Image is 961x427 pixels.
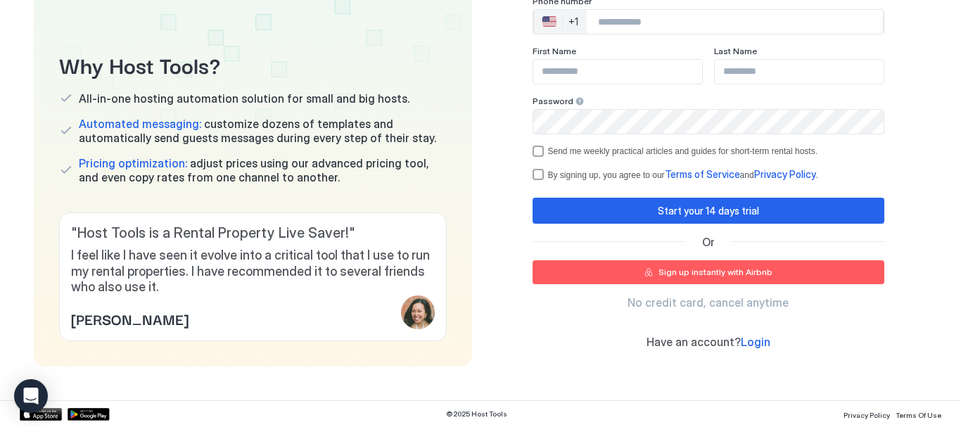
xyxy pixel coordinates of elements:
div: By signing up, you agree to our and . [548,168,818,181]
span: [PERSON_NAME] [71,308,189,329]
a: Privacy Policy [844,407,890,421]
div: termsPrivacy [533,168,884,181]
span: I feel like I have seen it evolve into a critical tool that I use to run my rental properties. I ... [71,248,435,295]
span: Privacy Policy [844,411,890,419]
div: Send me weekly practical articles and guides for short-term rental hosts. [548,146,818,156]
a: Login [741,335,770,350]
span: Terms of Service [665,168,740,180]
input: Phone Number input [587,9,883,34]
span: adjust prices using our advanced pricing tool, and even copy rates from one channel to another. [79,156,447,184]
div: optOut [533,146,884,157]
span: Password [533,96,573,106]
span: All-in-one hosting automation solution for small and big hosts. [79,91,409,106]
span: Last Name [714,46,757,56]
div: profile [401,295,435,329]
div: Sign up instantly with Airbnb [658,266,772,279]
div: Open Intercom Messenger [14,379,48,413]
div: 🇺🇸 [542,13,556,30]
span: " Host Tools is a Rental Property Live Saver! " [71,224,435,242]
span: No credit card, cancel anytime [628,295,789,310]
a: Privacy Policy [754,170,816,180]
span: Pricing optimization: [79,156,187,170]
button: Start your 14 days trial [533,198,884,224]
span: First Name [533,46,576,56]
div: +1 [568,15,578,28]
button: Sign up instantly with Airbnb [533,260,884,284]
span: Or [702,235,715,249]
span: Automated messaging: [79,117,201,131]
span: Why Host Tools? [59,49,447,80]
input: Input Field [715,60,884,84]
div: Countries button [534,10,587,34]
span: © 2025 Host Tools [446,409,507,419]
a: Terms of Service [665,170,740,180]
span: Terms Of Use [896,411,941,419]
input: Input Field [533,60,702,84]
a: App Store [20,408,62,421]
span: Privacy Policy [754,168,816,180]
input: Input Field [533,110,884,134]
span: customize dozens of templates and automatically send guests messages during every step of their s... [79,117,447,145]
a: Terms Of Use [896,407,941,421]
span: Login [741,335,770,349]
span: Have an account? [647,335,741,349]
a: Google Play Store [68,408,110,421]
div: Start your 14 days trial [658,203,759,218]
